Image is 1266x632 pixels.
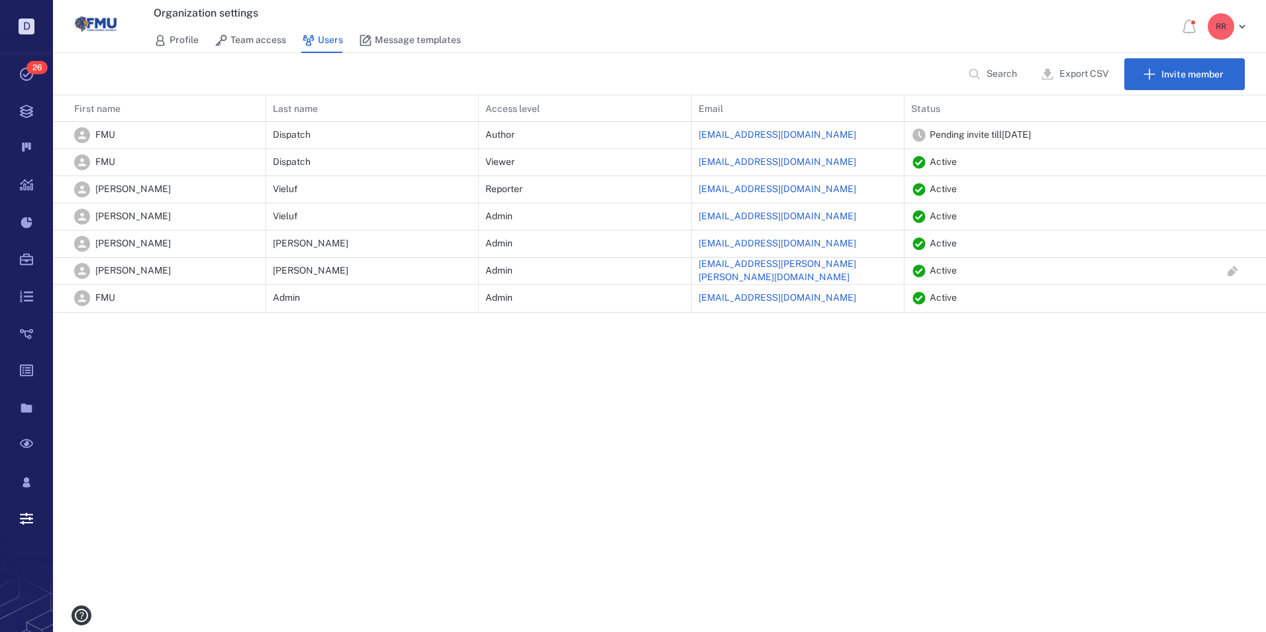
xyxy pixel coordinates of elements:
div: Last name [266,90,479,127]
p: Active [930,183,957,196]
p: Admin [485,210,512,223]
a: Profile [154,28,199,53]
a: [EMAIL_ADDRESS][DOMAIN_NAME] [699,291,856,305]
p: [PERSON_NAME] [95,210,171,223]
div: Email [692,90,905,127]
button: Invite member [1124,58,1245,90]
button: Export CSV [1033,58,1119,90]
p: Active [930,264,957,278]
p: Author [485,129,514,142]
div: Email [699,90,723,127]
a: [EMAIL_ADDRESS][DOMAIN_NAME] [699,210,856,223]
p: Vieluf [273,210,298,223]
p: FMU [95,129,115,142]
p: Active [930,291,957,305]
p: Active [930,210,957,223]
h3: Organization settings [154,5,959,21]
p: Admin [485,237,512,250]
a: [EMAIL_ADDRESS][DOMAIN_NAME] [699,129,856,142]
p: Vieluf [273,183,298,196]
p: Reporter [485,183,522,196]
p: [PERSON_NAME] [95,237,171,250]
div: R R [1208,13,1234,40]
a: Team access [215,28,286,53]
p: Active [930,156,957,169]
span: 26 [26,61,48,74]
a: [EMAIL_ADDRESS][DOMAIN_NAME] [699,156,856,169]
a: Users [302,28,343,53]
img: Florida Memorial University logo [74,3,117,46]
p: Active [930,237,957,250]
p: Viewer [485,156,514,169]
div: Status [911,90,940,127]
div: Last name [273,90,318,127]
p: [PERSON_NAME] [273,264,348,278]
a: Go home [74,3,117,50]
p: [PERSON_NAME] [273,237,348,250]
p: FMU [95,156,115,169]
p: Admin [485,264,512,278]
button: RR [1208,13,1250,40]
p: Dispatch [273,129,311,142]
p: Search [987,68,1017,81]
p: [PERSON_NAME] [95,264,171,278]
p: Pending invite till [DATE] [930,129,1031,142]
p: [PERSON_NAME] [95,183,171,196]
div: Access level [479,90,692,127]
p: Admin [273,291,300,305]
div: First name [74,90,121,127]
a: Message templates [359,28,461,53]
button: Search [960,58,1028,90]
p: FMU [95,291,115,305]
p: Dispatch [273,156,311,169]
button: help [66,600,97,631]
p: Admin [485,291,512,305]
a: [EMAIL_ADDRESS][DOMAIN_NAME] [699,183,856,196]
div: Access level [485,90,540,127]
p: Export CSV [1059,68,1108,81]
div: First name [53,90,266,127]
a: [EMAIL_ADDRESS][DOMAIN_NAME] [699,237,856,250]
p: D [19,19,34,34]
a: [EMAIL_ADDRESS][PERSON_NAME][PERSON_NAME][DOMAIN_NAME] [699,258,898,284]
